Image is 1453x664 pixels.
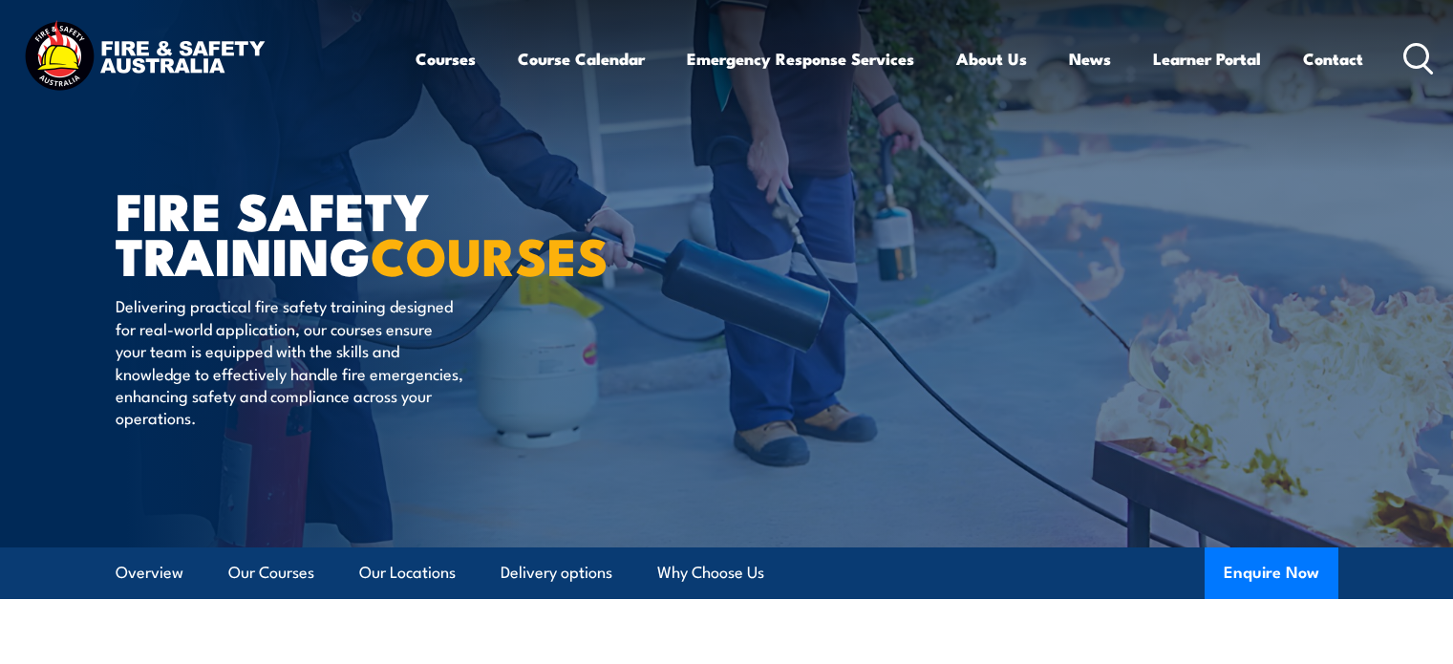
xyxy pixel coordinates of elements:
[116,547,183,598] a: Overview
[1205,547,1338,599] button: Enquire Now
[1069,33,1111,84] a: News
[501,547,612,598] a: Delivery options
[657,547,764,598] a: Why Choose Us
[956,33,1027,84] a: About Us
[416,33,476,84] a: Courses
[116,187,588,276] h1: FIRE SAFETY TRAINING
[116,294,464,428] p: Delivering practical fire safety training designed for real-world application, our courses ensure...
[371,214,609,293] strong: COURSES
[228,547,314,598] a: Our Courses
[359,547,456,598] a: Our Locations
[1303,33,1363,84] a: Contact
[518,33,645,84] a: Course Calendar
[687,33,914,84] a: Emergency Response Services
[1153,33,1261,84] a: Learner Portal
